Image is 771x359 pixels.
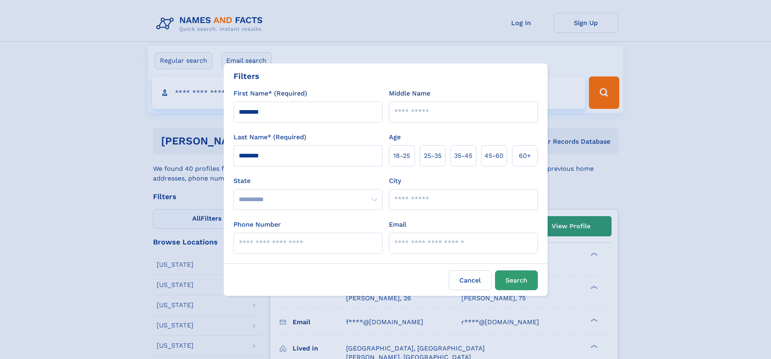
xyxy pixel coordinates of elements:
[393,151,410,161] span: 18‑25
[424,151,442,161] span: 25‑35
[234,220,281,229] label: Phone Number
[519,151,531,161] span: 60+
[234,176,382,186] label: State
[484,151,503,161] span: 45‑60
[389,176,401,186] label: City
[449,270,492,290] label: Cancel
[234,89,307,98] label: First Name* (Required)
[495,270,538,290] button: Search
[234,70,259,82] div: Filters
[389,132,401,142] label: Age
[389,89,430,98] label: Middle Name
[234,132,306,142] label: Last Name* (Required)
[389,220,406,229] label: Email
[454,151,472,161] span: 35‑45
